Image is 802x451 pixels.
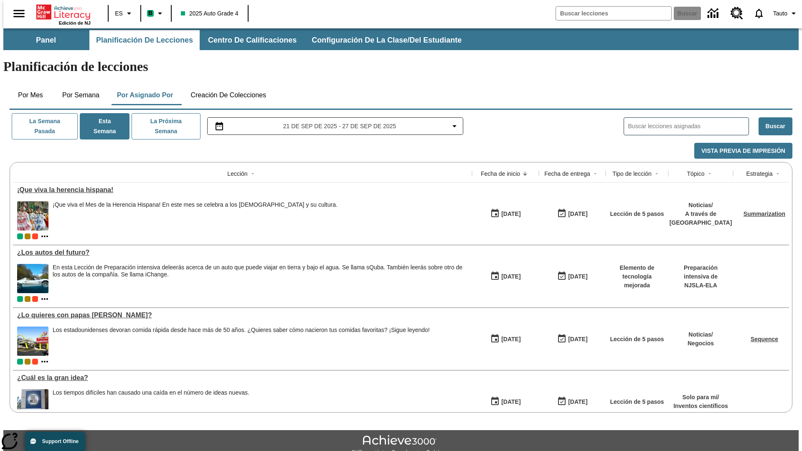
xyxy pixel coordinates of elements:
h1: Planificación de lecciones [3,59,799,74]
div: ¡Que viva el Mes de la Herencia Hispana! En este mes se celebra a los hispanoamericanos y su cult... [53,201,338,231]
div: ¿Cuál es la gran idea? [17,374,468,382]
button: Sort [652,169,662,179]
button: Creación de colecciones [184,85,273,105]
div: ¿Los autos del futuro? [17,249,468,256]
a: Notificaciones [748,3,770,24]
input: Buscar campo [556,7,671,20]
button: Sort [248,169,258,179]
button: Lenguaje: ES, Selecciona un idioma [111,6,138,21]
div: Estrategia [746,170,772,178]
svg: Collapse Date Range Filter [449,121,459,131]
button: Boost El color de la clase es verde menta. Cambiar el color de la clase. [144,6,168,21]
div: Clase actual [17,359,23,365]
a: Summarization [744,210,785,217]
p: Solo para mí / [673,393,728,402]
a: ¡Que viva la herencia hispana!, Lecciones [17,186,468,194]
button: 09/15/25: Primer día en que estuvo disponible la lección [487,206,523,222]
img: Uno de los primeros locales de McDonald's, con el icónico letrero rojo y los arcos amarillos. [17,327,48,356]
button: Mostrar más clases [40,357,50,367]
button: 04/07/25: Primer día en que estuvo disponible la lección [487,394,523,410]
span: B [148,8,152,18]
div: Tópico [687,170,704,178]
button: Sort [590,169,600,179]
div: OL 2025 Auto Grade 5 [25,359,30,365]
a: Centro de información [703,2,726,25]
div: Lección [227,170,247,178]
button: 06/30/26: Último día en que podrá accederse la lección [554,269,590,284]
div: [DATE] [501,209,520,219]
div: Portada [36,3,91,25]
button: Sort [773,169,783,179]
button: Mostrar más clases [40,294,50,304]
span: Support Offline [42,438,79,444]
button: La próxima semana [132,113,200,139]
span: Tauto [773,9,787,18]
div: [DATE] [501,397,520,407]
p: Noticias / [688,330,714,339]
div: Fecha de inicio [481,170,520,178]
div: [DATE] [568,397,587,407]
div: [DATE] [568,334,587,345]
div: Los tiempos difíciles han causado una caída en el número de ideas nuevas. [53,389,249,396]
div: Clase actual [17,233,23,239]
button: La semana pasada [12,113,78,139]
p: Lección de 5 pasos [610,210,664,218]
button: Mostrar más clases [40,231,50,241]
button: 07/14/25: Primer día en que estuvo disponible la lección [487,331,523,347]
span: Edición de NJ [59,20,91,25]
div: Test 1 [32,359,38,365]
div: Los estadounidenses devoran comida rápida desde hace más de 50 años. ¿Quieres saber cómo nacieron... [53,327,430,334]
button: 04/13/26: Último día en que podrá accederse la lección [554,394,590,410]
p: Negocios [688,339,714,348]
div: ¡Que viva la herencia hispana! [17,186,468,194]
a: Portada [36,4,91,20]
button: Seleccione el intervalo de fechas opción del menú [211,121,460,131]
div: [DATE] [568,209,587,219]
button: Sort [520,169,530,179]
div: Tipo de lección [612,170,652,178]
div: En esta Lección de Preparación intensiva de leerás acerca de un auto que puede viajar en tierra y... [53,264,468,293]
button: Vista previa de impresión [694,143,792,159]
span: ES [115,9,123,18]
span: Planificación de lecciones [96,35,193,45]
img: Un automóvil de alta tecnología flotando en el agua. [17,264,48,293]
div: [DATE] [501,271,520,282]
p: Lección de 5 pasos [610,335,664,344]
button: Perfil/Configuración [770,6,802,21]
span: Configuración de la clase/del estudiante [312,35,462,45]
p: Lección de 5 pasos [610,398,664,406]
a: ¿Los autos del futuro? , Lecciones [17,249,468,256]
button: Esta semana [80,113,129,139]
span: 21 de sep de 2025 - 27 de sep de 2025 [283,122,396,131]
button: Buscar [759,117,792,135]
span: 2025 Auto Grade 4 [181,9,239,18]
div: OL 2025 Auto Grade 5 [25,296,30,302]
span: Test 1 [32,296,38,302]
div: [DATE] [501,334,520,345]
button: Panel [4,30,88,50]
button: Support Offline [25,432,85,451]
button: Por mes [10,85,51,105]
div: Fecha de entrega [544,170,590,178]
button: Centro de calificaciones [201,30,303,50]
div: ¡Que viva el Mes de la Herencia Hispana! En este mes se celebra a los [DEMOGRAPHIC_DATA] y su cul... [53,201,338,208]
div: Test 1 [32,233,38,239]
button: 07/20/26: Último día en que podrá accederse la lección [554,331,590,347]
div: Los tiempos difíciles han causado una caída en el número de ideas nuevas. [53,389,249,418]
span: Los estadounidenses devoran comida rápida desde hace más de 50 años. ¿Quieres saber cómo nacieron... [53,327,430,356]
button: Abrir el menú lateral [7,1,31,26]
button: Configuración de la clase/del estudiante [305,30,468,50]
div: [DATE] [568,271,587,282]
div: OL 2025 Auto Grade 5 [25,233,30,239]
a: Sequence [751,336,778,342]
button: 07/23/25: Primer día en que estuvo disponible la lección [487,269,523,284]
p: Inventos científicos [673,402,728,410]
span: Panel [36,35,56,45]
testabrev: leerás acerca de un auto que puede viajar en tierra y bajo el agua. Se llama sQuba. También leerá... [53,264,462,278]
